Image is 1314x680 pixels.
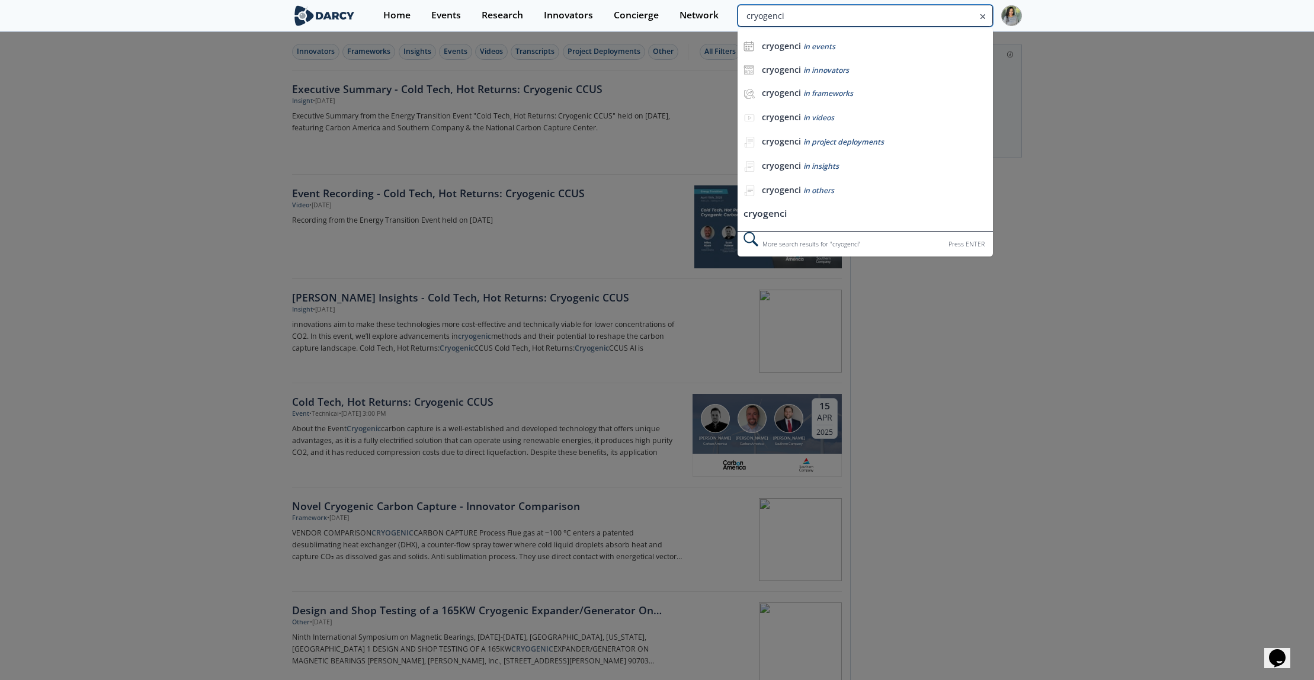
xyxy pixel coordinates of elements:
[738,5,993,27] input: Advanced Search
[762,64,801,75] b: cryogenci
[803,137,884,147] span: in project deployments
[680,11,719,20] div: Network
[738,203,993,225] li: cryogenci
[803,161,839,171] span: in insights
[803,65,849,75] span: in innovators
[1001,5,1022,26] img: Profile
[743,65,754,75] img: icon
[803,185,834,195] span: in others
[1264,633,1302,668] iframe: chat widget
[292,5,357,26] img: logo-wide.svg
[482,11,523,20] div: Research
[762,111,801,123] b: cryogenci
[614,11,659,20] div: Concierge
[762,184,801,195] b: cryogenci
[544,11,593,20] div: Innovators
[743,41,754,52] img: icon
[738,231,993,256] div: More search results for " cryogenci "
[431,11,461,20] div: Events
[762,87,801,98] b: cryogenci
[948,238,985,251] div: Press ENTER
[762,136,801,147] b: cryogenci
[803,88,853,98] span: in frameworks
[762,40,801,52] b: cryogenci
[803,41,835,52] span: in events
[383,11,411,20] div: Home
[803,113,834,123] span: in videos
[762,160,801,171] b: cryogenci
